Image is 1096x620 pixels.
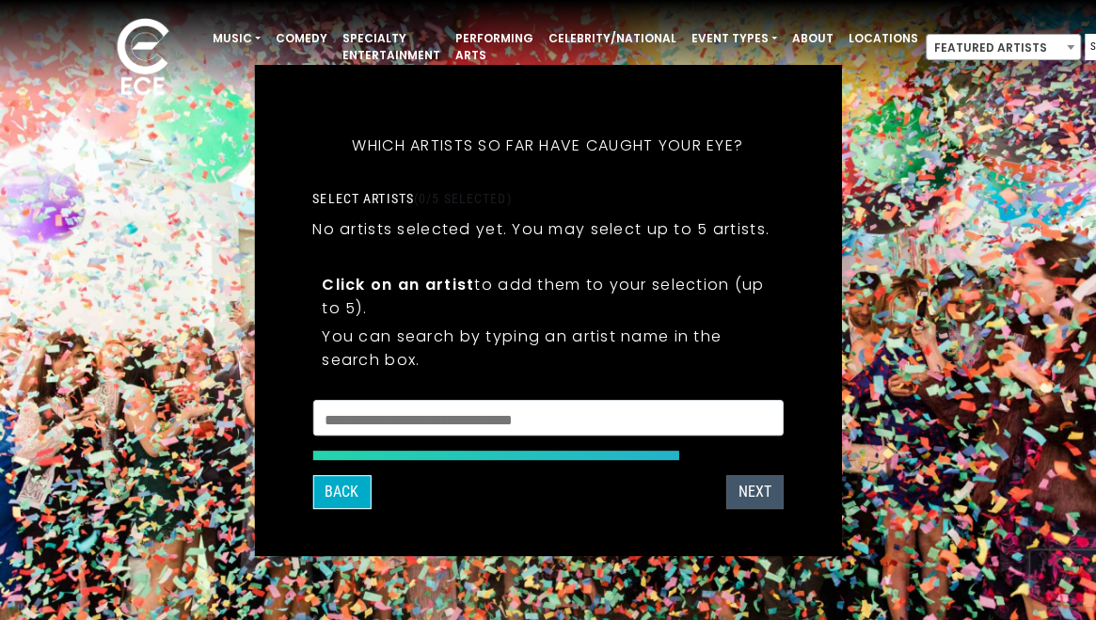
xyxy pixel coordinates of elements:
[205,23,268,55] a: Music
[785,23,841,55] a: About
[322,273,774,320] p: to add them to your selection (up to 5).
[322,274,474,295] strong: Click on an artist
[414,191,512,206] span: (0/5 selected)
[335,23,448,72] a: Specialty Entertainment
[684,23,785,55] a: Event Types
[927,35,1080,61] span: Featured Artists
[312,190,511,207] label: Select artists
[726,475,784,509] button: Next
[312,217,770,241] p: No artists selected yet. You may select up to 5 artists.
[312,475,371,509] button: Back
[96,13,190,104] img: ece_new_logo_whitev2-1.png
[268,23,335,55] a: Comedy
[541,23,684,55] a: Celebrity/National
[448,23,541,72] a: Performing Arts
[841,23,926,55] a: Locations
[325,412,771,429] textarea: Search
[926,34,1081,60] span: Featured Artists
[322,325,774,372] p: You can search by typing an artist name in the search box.
[312,112,783,180] h5: Which artists so far have caught your eye?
